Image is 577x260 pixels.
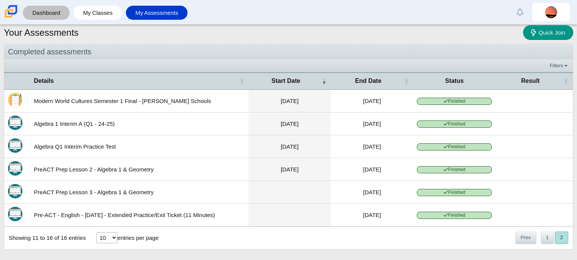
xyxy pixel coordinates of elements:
[30,90,248,113] td: Modern World Cultures Semester 1 Final - [PERSON_NAME] Schools
[30,181,248,204] td: PreACT Prep Lesson 3 - Algebra 1 & Geometry
[523,25,573,40] a: Quick Join
[77,6,118,20] a: My Classes
[130,6,184,20] a: My Assessments
[539,29,565,36] span: Quick Join
[30,135,248,158] td: Algebra Q1 Interim Practice Test
[281,166,299,173] time: Oct 24, 2024 at 2:02 PM
[521,78,540,84] span: Result
[363,166,381,173] time: Oct 24, 2024 at 2:10 PM
[355,78,381,84] span: End Date
[445,78,464,84] span: Status
[8,138,22,153] img: Itembank
[555,231,568,244] button: 2
[363,120,381,127] time: Oct 28, 2024 at 2:16 PM
[417,98,492,105] span: Finished
[118,235,159,241] label: entries per page
[8,93,22,107] img: Scannable
[281,120,299,127] time: Oct 28, 2024 at 2:08 PM
[30,158,248,181] td: PreACT Prep Lesson 2 - Algebra 1 & Geometry
[30,113,248,135] td: Algebra 1 Interim A (Q1 - 24-25)
[3,3,19,19] img: Carmen School of Science & Technology
[239,73,244,89] span: Details : Activate to sort
[34,78,54,84] span: Details
[512,4,528,21] a: Alerts
[281,143,299,150] time: Oct 25, 2024 at 12:04 PM
[363,98,381,104] time: Jan 16, 2025 at 12:42 PM
[404,73,409,89] span: End Date : Activate to sort
[417,166,492,173] span: Finished
[417,212,492,219] span: Finished
[4,26,79,39] h1: Your Assessments
[4,227,86,249] div: Showing 11 to 16 of 16 entries
[3,14,19,21] a: Carmen School of Science & Technology
[4,44,573,60] div: Completed assessments
[8,116,22,130] img: Itembank
[8,184,22,198] img: Itembank
[417,189,492,196] span: Finished
[545,6,557,18] img: jazlynn.cerda.iLNIkg
[8,207,22,221] img: Itembank
[30,204,248,227] td: Pre-ACT - English - [DATE] - Extended Practice/Exit Ticket (11 Minutes)
[281,98,299,104] time: Jan 16, 2025 at 12:42 PM
[363,143,381,150] time: Oct 25, 2024 at 12:28 PM
[272,78,300,84] span: Start Date
[417,143,492,151] span: Finished
[322,73,326,89] span: Start Date : Activate to remove sorting
[27,6,66,20] a: Dashboard
[532,3,570,21] a: jazlynn.cerda.iLNIkg
[8,161,22,176] img: Itembank
[541,231,554,244] button: 1
[363,212,381,218] time: Jan 30, 2025 at 12:00 AM
[417,120,492,128] span: Finished
[515,231,568,244] nav: pagination
[363,189,381,195] time: Nov 22, 2024 at 12:00 AM
[564,73,568,89] span: Result : Activate to sort
[548,62,571,70] a: Filters
[515,231,536,244] button: Previous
